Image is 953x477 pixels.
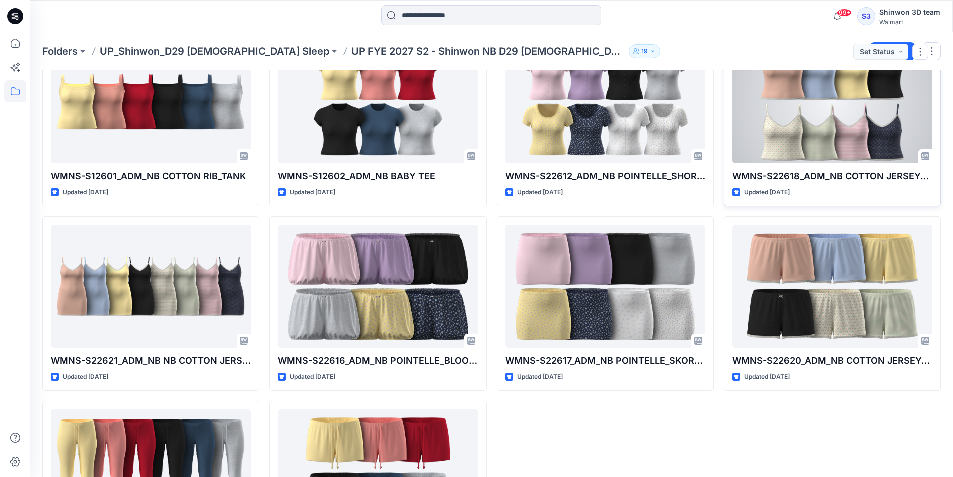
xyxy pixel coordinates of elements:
[63,187,108,198] p: Updated [DATE]
[290,187,335,198] p: Updated [DATE]
[732,225,932,348] a: WMNS-S22620_ADM_NB COTTON JERSEY&LACE_SHORT
[879,18,940,26] div: Walmart
[51,40,251,163] a: WMNS-S12601_ADM_NB COTTON RIB_TANK
[51,225,251,348] a: WMNS-S22621_ADM_NB NB COTTON JERSEY&LACE_SLIP
[290,372,335,382] p: Updated [DATE]
[641,46,648,57] p: 19
[732,169,932,183] p: WMNS-S22618_ADM_NB COTTON JERSEY&LACE_CAMI
[278,169,478,183] p: WMNS-S12602_ADM_NB BABY TEE
[505,225,705,348] a: WMNS-S22617_ADM_NB POINTELLE_SKORTS
[505,169,705,183] p: WMNS-S22612_ADM_NB POINTELLE_SHORT SLEEVE CARDIGAN
[517,187,563,198] p: Updated [DATE]
[732,40,932,163] a: WMNS-S22618_ADM_NB COTTON JERSEY&LACE_CAMI
[857,7,875,25] div: S3
[505,354,705,368] p: WMNS-S22617_ADM_NB POINTELLE_SKORTS
[744,372,790,382] p: Updated [DATE]
[744,187,790,198] p: Updated [DATE]
[278,354,478,368] p: WMNS-S22616_ADM_NB POINTELLE_BLOOMERS
[63,372,108,382] p: Updated [DATE]
[51,169,251,183] p: WMNS-S12601_ADM_NB COTTON RIB_TANK
[879,6,940,18] div: Shinwon 3D team
[505,40,705,163] a: WMNS-S22612_ADM_NB POINTELLE_SHORT SLEEVE CARDIGAN
[517,372,563,382] p: Updated [DATE]
[351,44,625,58] p: UP FYE 2027 S2 - Shinwon NB D29 [DEMOGRAPHIC_DATA] Sleepwear
[278,225,478,348] a: WMNS-S22616_ADM_NB POINTELLE_BLOOMERS
[837,9,852,17] span: 99+
[870,42,915,60] button: New
[51,354,251,368] p: WMNS-S22621_ADM_NB NB COTTON JERSEY&LACE_SLIP
[732,354,932,368] p: WMNS-S22620_ADM_NB COTTON JERSEY&LACE_SHORT
[100,44,329,58] a: UP_Shinwon_D29 [DEMOGRAPHIC_DATA] Sleep
[42,44,78,58] a: Folders
[629,44,660,58] button: 19
[278,40,478,163] a: WMNS-S12602_ADM_NB BABY TEE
